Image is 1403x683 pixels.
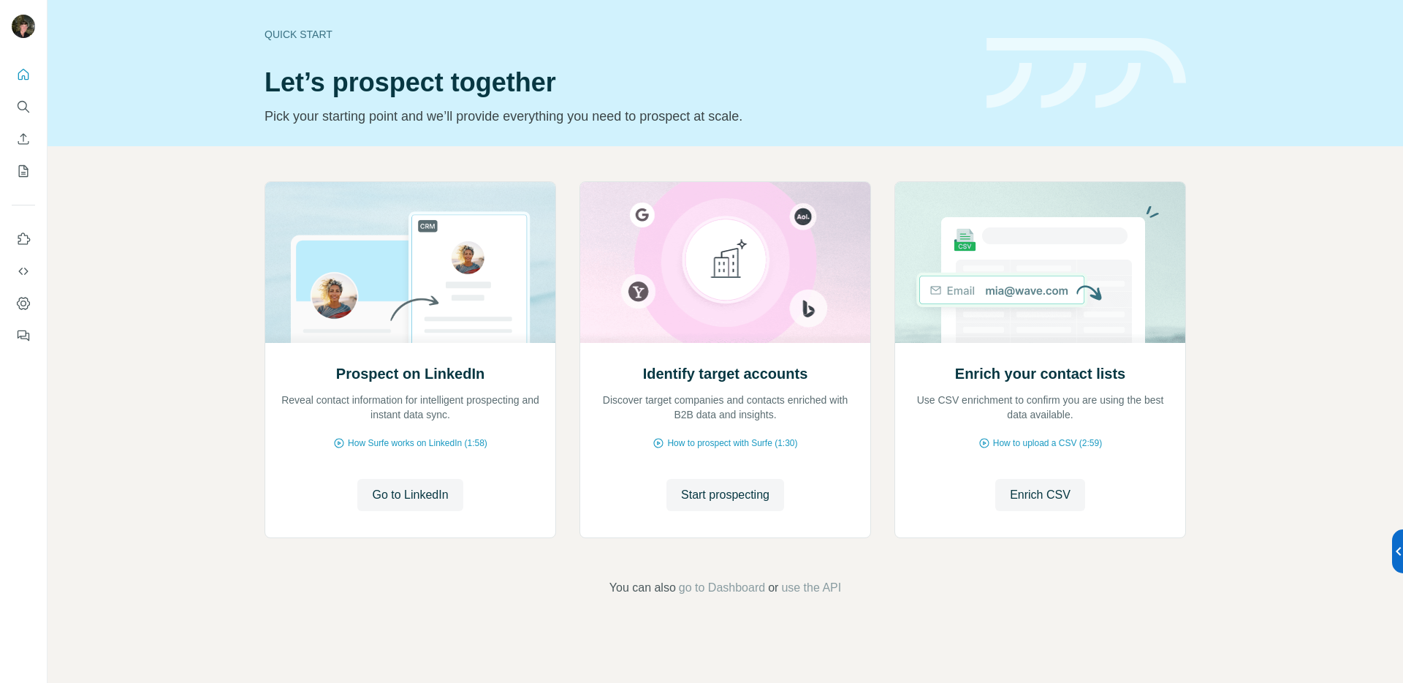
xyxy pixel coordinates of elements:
[986,38,1186,109] img: banner
[910,393,1171,422] p: Use CSV enrichment to confirm you are using the best data available.
[265,106,969,127] p: Pick your starting point and we’ll provide everything you need to prospect at scale.
[995,479,1085,511] button: Enrich CSV
[667,437,797,450] span: How to prospect with Surfe (1:30)
[679,579,765,597] button: go to Dashboard
[12,94,35,120] button: Search
[768,579,778,597] span: or
[12,61,35,88] button: Quick start
[643,363,808,384] h2: Identify target accounts
[681,486,769,504] span: Start prospecting
[781,579,841,597] button: use the API
[579,182,871,343] img: Identify target accounts
[12,226,35,252] button: Use Surfe on LinkedIn
[595,393,856,422] p: Discover target companies and contacts enriched with B2B data and insights.
[955,363,1125,384] h2: Enrich your contact lists
[336,363,484,384] h2: Prospect on LinkedIn
[357,479,463,511] button: Go to LinkedIn
[12,15,35,38] img: Avatar
[12,158,35,184] button: My lists
[265,27,969,42] div: Quick start
[12,126,35,152] button: Enrich CSV
[894,182,1186,343] img: Enrich your contact lists
[265,68,969,97] h1: Let’s prospect together
[666,479,784,511] button: Start prospecting
[265,182,556,343] img: Prospect on LinkedIn
[993,437,1102,450] span: How to upload a CSV (2:59)
[12,290,35,317] button: Dashboard
[1010,486,1071,504] span: Enrich CSV
[348,437,487,450] span: How Surfe works on LinkedIn (1:58)
[12,322,35,349] button: Feedback
[372,486,448,504] span: Go to LinkedIn
[280,393,541,422] p: Reveal contact information for intelligent prospecting and instant data sync.
[12,258,35,284] button: Use Surfe API
[609,579,676,597] span: You can also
